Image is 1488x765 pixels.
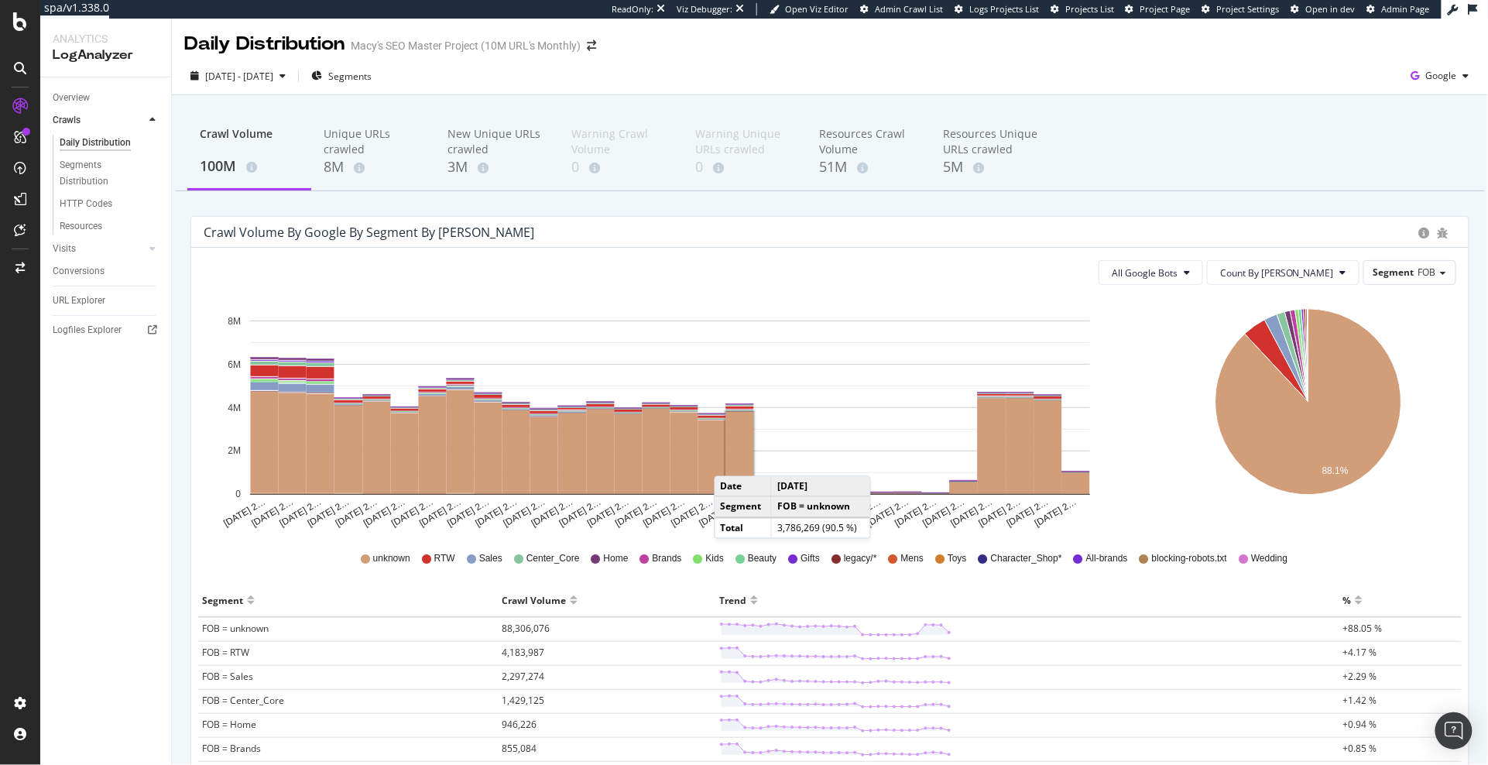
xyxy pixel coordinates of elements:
[184,63,292,88] button: [DATE] - [DATE]
[228,359,241,370] text: 6M
[948,552,967,565] span: Toys
[819,126,918,157] div: Resources Crawl Volume
[1426,69,1457,82] span: Google
[351,38,581,53] div: Macy's SEO Master Project (10M URL's Monthly)
[1126,3,1191,15] a: Project Page
[1202,3,1280,15] a: Project Settings
[202,622,269,635] span: FOB = unknown
[228,446,241,457] text: 2M
[328,70,372,83] span: Segments
[715,517,772,537] td: Total
[1342,588,1351,612] div: %
[604,552,629,565] span: Home
[969,3,1039,15] span: Logs Projects List
[860,3,943,15] a: Admin Crawl List
[53,241,76,257] div: Visits
[502,742,537,755] span: 855,084
[991,552,1062,565] span: Character_Shop*
[1306,3,1356,15] span: Open in dev
[1382,3,1430,15] span: Admin Page
[1342,670,1377,683] span: +2.29 %
[53,241,145,257] a: Visits
[653,552,682,565] span: Brands
[677,3,732,15] div: Viz Debugger:
[587,40,596,51] div: arrow-right-arrow-left
[502,670,544,683] span: 2,297,274
[1152,552,1227,565] span: blocking-robots.txt
[479,552,502,565] span: Sales
[719,588,746,612] div: Trend
[60,135,131,151] div: Daily Distribution
[53,322,122,338] div: Logfiles Explorer
[1051,3,1114,15] a: Projects List
[943,126,1042,157] div: Resources Unique URLs crawled
[1342,646,1377,659] span: +4.17 %
[1065,3,1114,15] span: Projects List
[801,552,820,565] span: Gifts
[60,196,160,212] a: HTTP Codes
[1112,266,1178,280] span: All Google Bots
[901,552,924,565] span: Mens
[60,157,146,190] div: Segments Distribution
[502,718,537,731] span: 946,226
[60,157,160,190] a: Segments Distribution
[772,477,870,497] td: [DATE]
[1438,228,1449,238] div: bug
[955,3,1039,15] a: Logs Projects List
[305,63,378,88] button: Segments
[1419,228,1430,238] div: circle-info
[204,225,534,240] div: Crawl Volume by google by Segment by [PERSON_NAME]
[1367,3,1430,15] a: Admin Page
[1342,694,1377,707] span: +1.42 %
[1161,297,1456,530] div: A chart.
[53,90,160,106] a: Overview
[1207,260,1359,285] button: Count By [PERSON_NAME]
[202,646,249,659] span: FOB = RTW
[943,157,1042,177] div: 5M
[434,552,455,565] span: RTW
[706,552,724,565] span: Kids
[53,263,105,280] div: Conversions
[772,517,870,537] td: 3,786,269 (90.5 %)
[502,694,544,707] span: 1,429,125
[695,157,794,177] div: 0
[53,112,81,129] div: Crawls
[695,126,794,157] div: Warning Unique URLs crawled
[526,552,580,565] span: Center_Core
[60,135,160,151] a: Daily Distribution
[571,157,670,177] div: 0
[715,477,772,497] td: Date
[1220,266,1334,280] span: Count By Day
[204,297,1137,530] svg: A chart.
[1322,465,1349,476] text: 88.1%
[715,497,772,518] td: Segment
[184,31,345,57] div: Daily Distribution
[875,3,943,15] span: Admin Crawl List
[53,31,159,46] div: Analytics
[235,489,241,500] text: 0
[205,70,273,83] span: [DATE] - [DATE]
[447,126,547,157] div: New Unique URLs crawled
[1251,552,1287,565] span: Wedding
[53,293,105,309] div: URL Explorer
[60,218,102,235] div: Resources
[53,263,160,280] a: Conversions
[571,126,670,157] div: Warning Crawl Volume
[772,497,870,518] td: FOB = unknown
[1373,266,1414,279] span: Segment
[228,403,241,413] text: 4M
[373,552,410,565] span: unknown
[1342,622,1382,635] span: +88.05 %
[53,112,145,129] a: Crawls
[502,588,566,612] div: Crawl Volume
[770,3,849,15] a: Open Viz Editor
[502,646,544,659] span: 4,183,987
[1086,552,1128,565] span: All-brands
[202,588,243,612] div: Segment
[785,3,849,15] span: Open Viz Editor
[53,322,160,338] a: Logfiles Explorer
[60,218,160,235] a: Resources
[202,694,284,707] span: FOB = Center_Core
[324,126,423,157] div: Unique URLs crawled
